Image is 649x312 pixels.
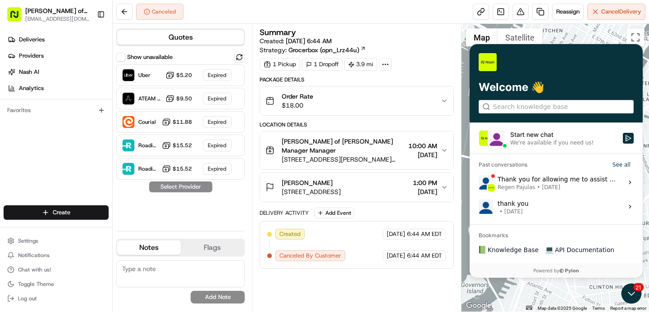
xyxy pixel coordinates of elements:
span: Create [53,208,70,217]
label: Show unavailable [127,53,173,61]
button: Order Rate$18.00 [260,86,453,115]
button: Quotes [117,30,244,45]
span: Created [279,230,301,238]
span: Grocerbox (opn_Lrz44u) [288,45,359,54]
span: Reassign [556,8,580,16]
button: Show satellite imagery [498,28,542,46]
a: Open this area in Google Maps (opens a new window) [464,300,494,312]
div: Delivery Activity [260,209,309,217]
span: [DATE] [387,252,405,260]
button: $5.20 [165,71,192,80]
button: Notes [117,240,181,255]
a: Report a map error [610,306,646,311]
iframe: Open customer support [620,282,644,307]
span: [DATE] [408,150,437,159]
button: Keyboard shortcuts [526,306,532,310]
span: Created: [260,36,332,45]
button: Add Event [314,208,354,218]
div: Favorites [4,103,109,118]
span: Nash AI [19,68,39,76]
span: [DATE] 6:44 AM [286,37,332,45]
a: Terms [592,306,605,311]
button: Flags [181,240,244,255]
div: Expired [203,69,232,81]
span: [EMAIL_ADDRESS][DOMAIN_NAME] [25,15,90,23]
button: Show street map [466,28,498,46]
a: Analytics [4,81,112,95]
span: Settings [18,237,38,244]
span: Roadie (P2P) [138,165,158,172]
span: Map data ©2025 Google [538,306,587,311]
div: Location Details [260,121,453,128]
span: Cancel Delivery [601,8,641,16]
button: Reassign [552,4,584,20]
button: $9.50 [165,94,192,103]
button: Chat with us! [4,263,109,276]
span: Analytics [19,84,44,92]
div: 1 Dropoff [302,58,343,71]
span: [PERSON_NAME] [282,178,333,187]
span: Toggle Theme [18,280,54,288]
img: ATEAM Delivery [123,93,134,104]
button: $15.52 [162,164,192,173]
a: Nash AI [4,65,112,79]
button: Notifications [4,249,109,262]
button: [PERSON_NAME][STREET_ADDRESS]1:00 PM[DATE] [260,173,453,202]
button: Create [4,205,109,220]
span: [STREET_ADDRESS][PERSON_NAME][US_STATE] [282,155,404,164]
span: Notifications [18,252,50,259]
iframe: Customer support window [470,44,643,278]
img: Roadie (P2P) [123,163,134,175]
a: Grocerbox (opn_Lrz44u) [288,45,366,54]
span: Canceled By Customer [279,252,341,260]
span: Chat with us! [18,266,51,273]
button: $15.52 [162,141,192,150]
span: [STREET_ADDRESS] [282,187,341,196]
span: $11.88 [173,118,192,126]
button: [PERSON_NAME] of Keswick[EMAIL_ADDRESS][DOMAIN_NAME] [4,4,93,25]
span: Order Rate [282,92,313,101]
span: ATEAM Delivery [138,95,162,102]
a: Deliveries [4,32,112,47]
span: 6:44 AM EDT [407,230,442,238]
div: Package Details [260,76,453,83]
div: 3.9 mi [344,58,377,71]
button: [PERSON_NAME] of Keswick [25,6,90,15]
span: Courial [138,118,156,126]
span: 1:00 PM [413,178,437,187]
span: Uber [138,72,151,79]
span: [PERSON_NAME] of [PERSON_NAME] Manager Manager [282,137,404,155]
button: CancelDelivery [587,4,645,20]
span: [DATE] [387,230,405,238]
button: $11.88 [162,118,192,127]
span: 10:00 AM [408,141,437,150]
img: Uber [123,69,134,81]
div: Expired [203,93,232,104]
span: $5.20 [176,72,192,79]
span: Deliveries [19,36,45,44]
div: Strategy: [260,45,366,54]
span: $18.00 [282,101,313,110]
img: Google [464,300,494,312]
